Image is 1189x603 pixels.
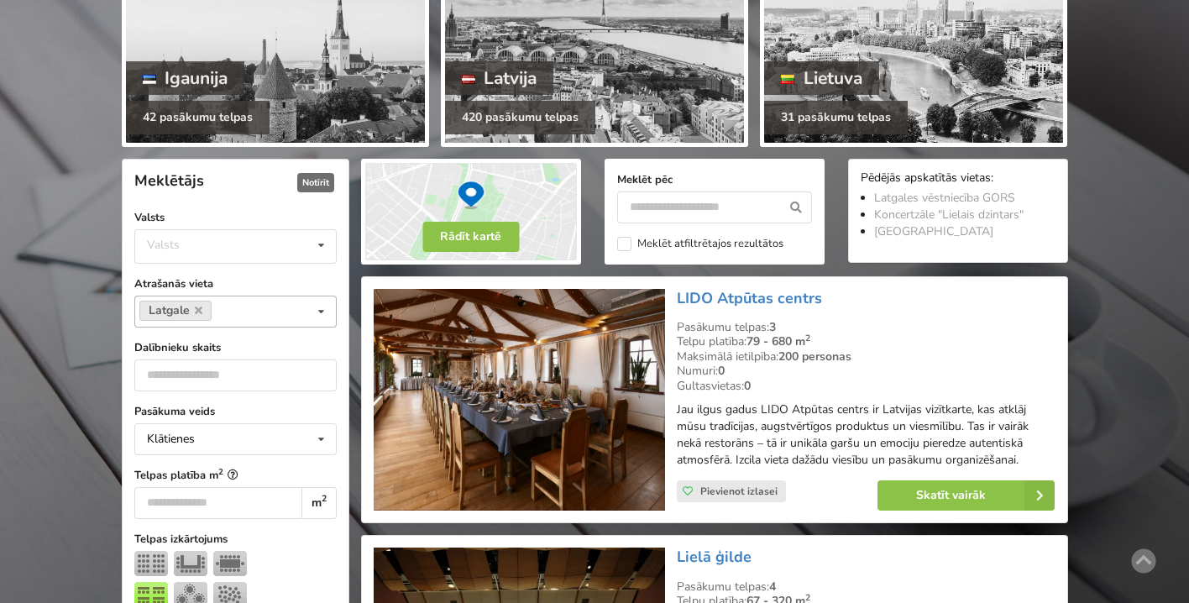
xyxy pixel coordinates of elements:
div: Gultasvietas: [677,379,1055,394]
div: Pasākumu telpas: [677,579,1055,595]
sup: 2 [218,466,223,477]
img: Sapulce [213,551,247,576]
span: Notīrīt [297,173,334,192]
div: Numuri: [677,364,1055,379]
sup: 2 [805,332,810,344]
label: Valsts [134,209,337,226]
a: Skatīt vairāk [877,480,1055,511]
label: Meklēt pēc [617,171,812,188]
label: Telpas platība m [134,467,337,484]
strong: 79 - 680 m [746,333,810,349]
img: Rādīt kartē [361,159,581,265]
div: Pasākumu telpas: [677,320,1055,335]
a: Koncertzāle "Lielais dzintars" [874,207,1024,223]
a: Latgale [139,301,212,321]
sup: 2 [322,492,327,505]
strong: 0 [744,378,751,394]
a: Latgales vēstniecība GORS [874,190,1015,206]
strong: 3 [769,319,776,335]
div: Valsts [147,238,180,252]
div: Klātienes [147,433,195,445]
div: 31 pasākumu telpas [764,101,908,134]
a: Lielā ģilde [677,547,752,567]
img: U-Veids [174,551,207,576]
p: Jau ilgus gadus LIDO Atpūtas centrs ir Latvijas vizītkarte, kas atklāj mūsu tradīcijas, augstvērt... [677,401,1055,469]
div: Lietuva [764,61,879,95]
div: Pēdējās apskatītās vietas: [861,171,1055,187]
label: Atrašanās vieta [134,275,337,292]
strong: 200 personas [778,349,851,364]
img: Teātris [134,551,168,576]
div: Maksimālā ietilpība: [677,349,1055,364]
span: Pievienot izlasei [700,485,778,498]
button: Rādīt kartē [422,222,519,252]
label: Meklēt atfiltrētajos rezultātos [617,237,783,251]
span: Meklētājs [134,170,204,191]
label: Telpas izkārtojums [134,531,337,548]
a: LIDO Atpūtas centrs [677,288,822,308]
div: m [301,487,336,519]
a: [GEOGRAPHIC_DATA] [874,223,993,239]
div: Telpu platība: [677,334,1055,349]
div: 42 pasākumu telpas [126,101,270,134]
div: 420 pasākumu telpas [445,101,595,134]
label: Pasākuma veids [134,403,337,420]
label: Dalībnieku skaits [134,339,337,356]
strong: 4 [769,579,776,595]
strong: 0 [718,363,725,379]
img: Restorāns, bārs | Rīga | LIDO Atpūtas centrs [374,289,665,511]
div: Igaunija [126,61,245,95]
div: Latvija [445,61,554,95]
